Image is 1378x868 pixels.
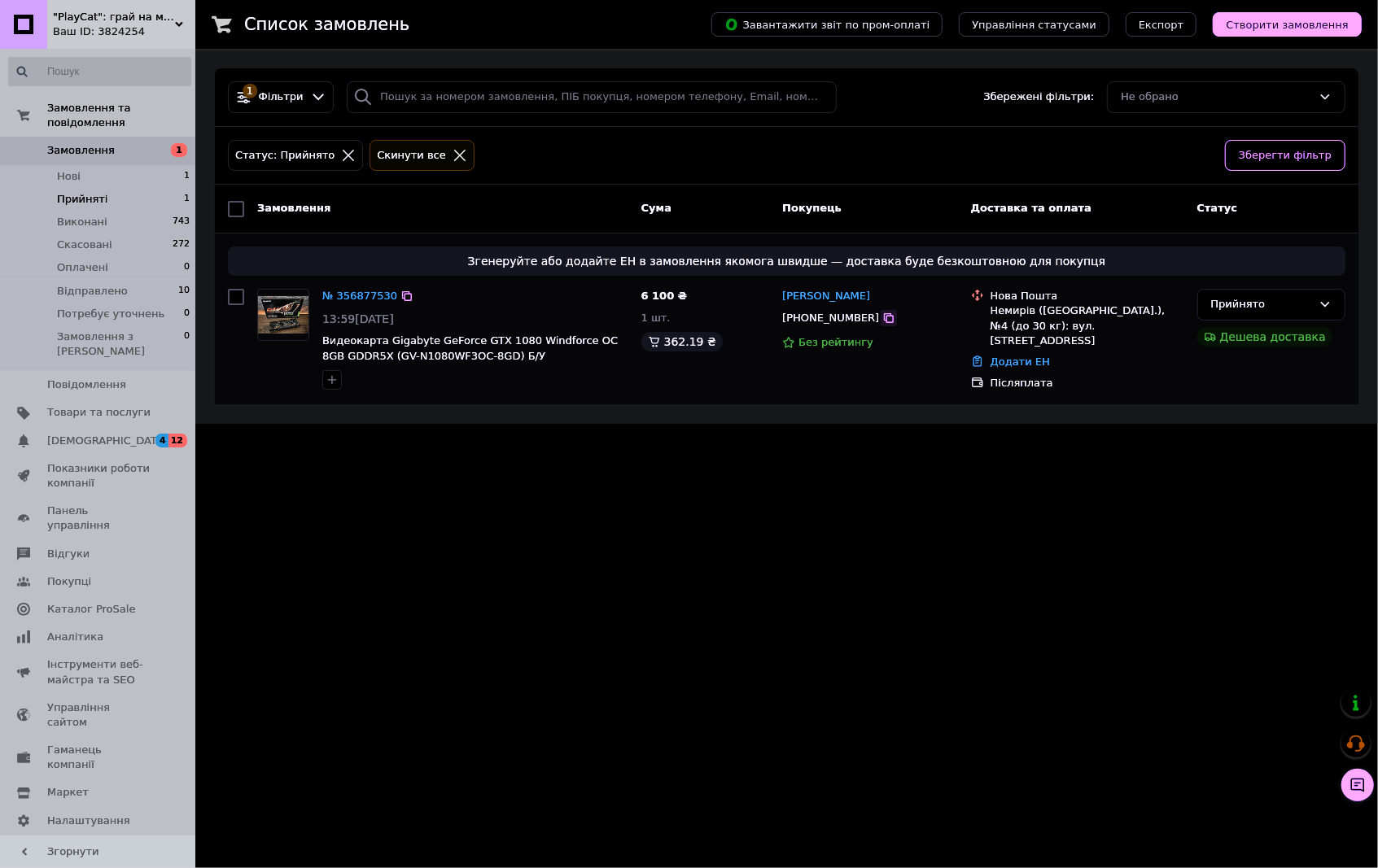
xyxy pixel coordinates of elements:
[724,17,930,32] span: Завантажити звіт по пром-оплаті
[1197,327,1332,347] div: Дешева доставка
[47,630,103,644] span: Аналітика
[47,143,115,158] span: Замовлення
[184,192,190,207] span: 1
[782,289,870,304] a: [PERSON_NAME]
[47,743,151,772] span: Гаманець компанії
[322,290,397,302] a: № 356877530
[972,19,1096,31] span: Управління статусами
[8,57,191,86] input: Пошук
[347,81,836,113] input: Пошук за номером замовлення, ПІБ покупця, номером телефону, Email, номером накладної
[57,169,81,184] span: Нові
[258,296,308,334] img: Фото товару
[53,10,175,24] span: "PlayCat": грай на максимум!
[959,12,1109,37] button: Управління статусами
[798,336,873,348] span: Без рейтингу
[1121,89,1312,106] div: Не обрано
[184,329,190,359] span: 0
[259,89,304,105] span: Фільтри
[47,504,151,533] span: Панель управління
[1139,19,1184,31] span: Експорт
[782,202,842,214] span: Покупець
[257,289,309,341] a: Фото товару
[991,376,1184,390] div: Післяплата
[47,434,168,448] span: [DEMOGRAPHIC_DATA]
[641,290,687,302] span: 6 100 ₴
[244,15,409,34] h1: Список замовлень
[991,355,1050,368] a: Додати ЕН
[57,284,128,299] span: Відправлено
[1225,140,1345,172] button: Зберегти фільтр
[171,143,187,157] span: 1
[1341,769,1374,801] button: Чат з покупцем
[322,312,394,325] span: 13:59[DATE]
[57,329,184,359] span: Замовлення з [PERSON_NAME]
[991,289,1184,303] div: Нова Пошта
[47,377,126,392] span: Повідомлення
[1211,296,1312,313] div: Прийнято
[57,192,107,207] span: Прийняті
[1226,19,1349,31] span: Створити замовлення
[47,547,90,561] span: Відгуки
[47,101,195,130] span: Замовлення та повідомлення
[234,253,1339,269] span: Згенеруйте або додайте ЕН в замовлення якомога швидше — доставка буде безкоштовною для покупця
[243,84,257,98] div: 1
[641,312,671,324] span: 1 шт.
[322,334,618,362] a: Видеокарта Gigabyte GeForce GTX 1080 Windforce OC 8GB GDDR5X (GV-N1080WF3OC-8GD) Б/У
[257,202,330,214] span: Замовлення
[779,308,882,329] div: [PHONE_NUMBER]
[47,602,135,617] span: Каталог ProSale
[57,215,107,229] span: Виконані
[47,461,151,491] span: Показники роботи компанії
[47,657,151,687] span: Інструменти веб-майстра та SEO
[374,147,449,164] div: Cкинути все
[168,434,187,447] span: 12
[178,284,190,299] span: 10
[57,238,112,252] span: Скасовані
[173,238,190,252] span: 272
[983,89,1094,105] span: Збережені фільтри:
[991,303,1184,348] div: Немирів ([GEOGRAPHIC_DATA].), №4 (до 30 кг): вул. [STREET_ADDRESS]
[184,307,190,321] span: 0
[711,12,943,37] button: Завантажити звіт по пром-оплаті
[641,332,723,351] div: 362.19 ₴
[47,785,89,800] span: Маркет
[641,202,672,214] span: Cума
[173,215,190,229] span: 743
[971,202,1091,214] span: Доставка та оплата
[155,434,168,447] span: 4
[57,307,164,321] span: Потребує уточнень
[47,813,130,828] span: Налаштування
[1126,12,1197,37] button: Експорт
[47,574,91,589] span: Покупці
[232,147,338,164] div: Статус: Прийнято
[1197,202,1238,214] span: Статус
[1239,147,1332,164] span: Зберегти фільтр
[1213,12,1362,37] button: Створити замовлення
[47,405,151,420] span: Товари та послуги
[1196,18,1362,30] a: Створити замовлення
[57,260,108,275] span: Оплачені
[47,700,151,730] span: Управління сайтом
[184,260,190,275] span: 0
[53,24,195,39] div: Ваш ID: 3824254
[184,169,190,184] span: 1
